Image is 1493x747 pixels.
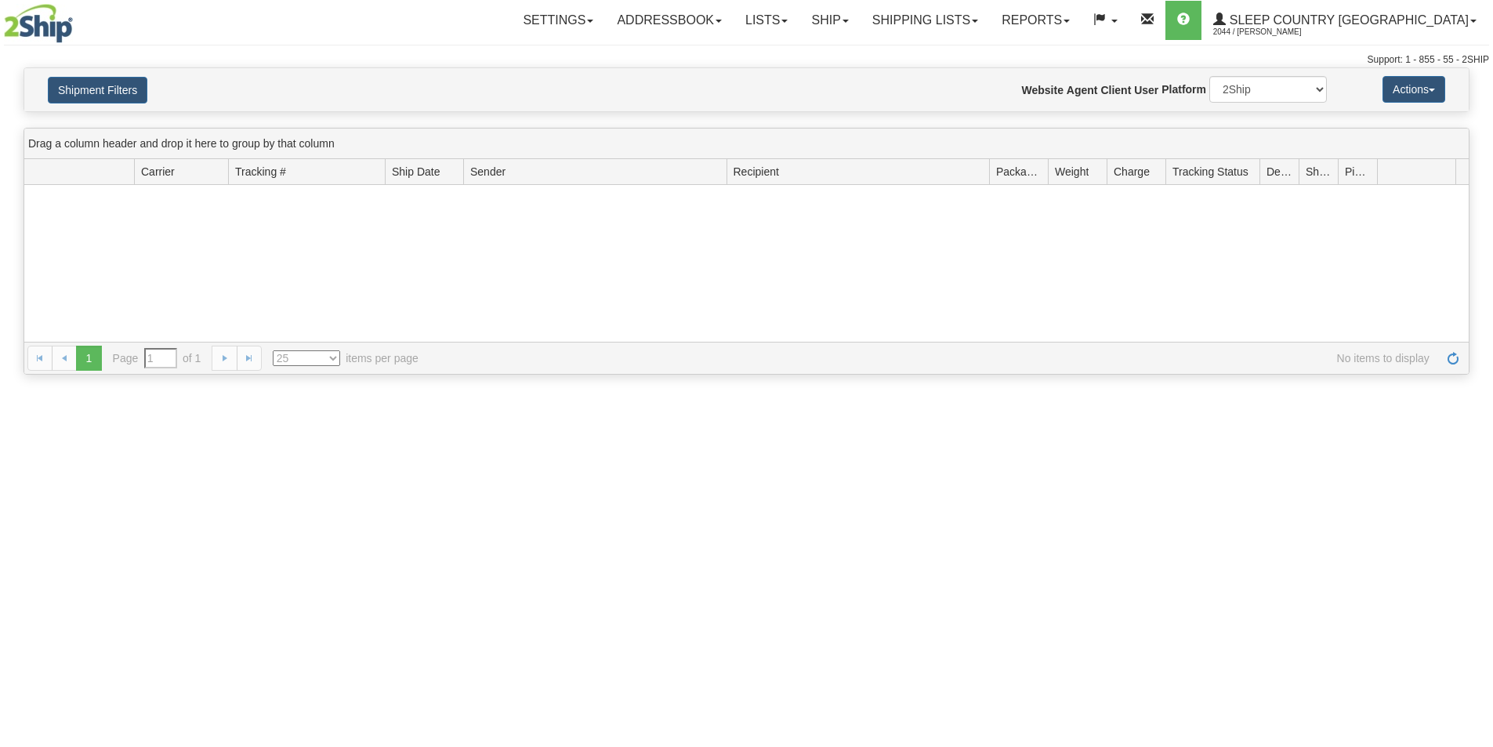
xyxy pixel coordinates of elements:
[799,1,860,40] a: Ship
[1213,24,1331,40] span: 2044 / [PERSON_NAME]
[470,164,506,179] span: Sender
[990,1,1082,40] a: Reports
[1161,82,1206,97] label: Platform
[141,164,175,179] span: Carrier
[996,164,1042,179] span: Packages
[1067,82,1098,98] label: Agent
[1114,164,1150,179] span: Charge
[734,164,779,179] span: Recipient
[113,348,201,368] span: Page of 1
[1022,82,1064,98] label: Website
[1440,346,1466,371] a: Refresh
[4,4,73,43] img: logo2044.jpg
[1267,164,1292,179] span: Delivery Status
[1345,164,1371,179] span: Pickup Status
[235,164,286,179] span: Tracking #
[605,1,734,40] a: Addressbook
[1306,164,1332,179] span: Shipment Issues
[1055,164,1089,179] span: Weight
[1382,76,1445,103] button: Actions
[273,350,419,366] span: items per page
[4,53,1489,67] div: Support: 1 - 855 - 55 - 2SHIP
[861,1,990,40] a: Shipping lists
[511,1,605,40] a: Settings
[1100,82,1131,98] label: Client
[1226,13,1469,27] span: Sleep Country [GEOGRAPHIC_DATA]
[1134,82,1158,98] label: User
[734,1,799,40] a: Lists
[392,164,440,179] span: Ship Date
[76,346,101,371] span: 1
[48,77,147,103] button: Shipment Filters
[24,129,1469,159] div: grid grouping header
[440,350,1430,366] span: No items to display
[1172,164,1248,179] span: Tracking Status
[1201,1,1488,40] a: Sleep Country [GEOGRAPHIC_DATA] 2044 / [PERSON_NAME]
